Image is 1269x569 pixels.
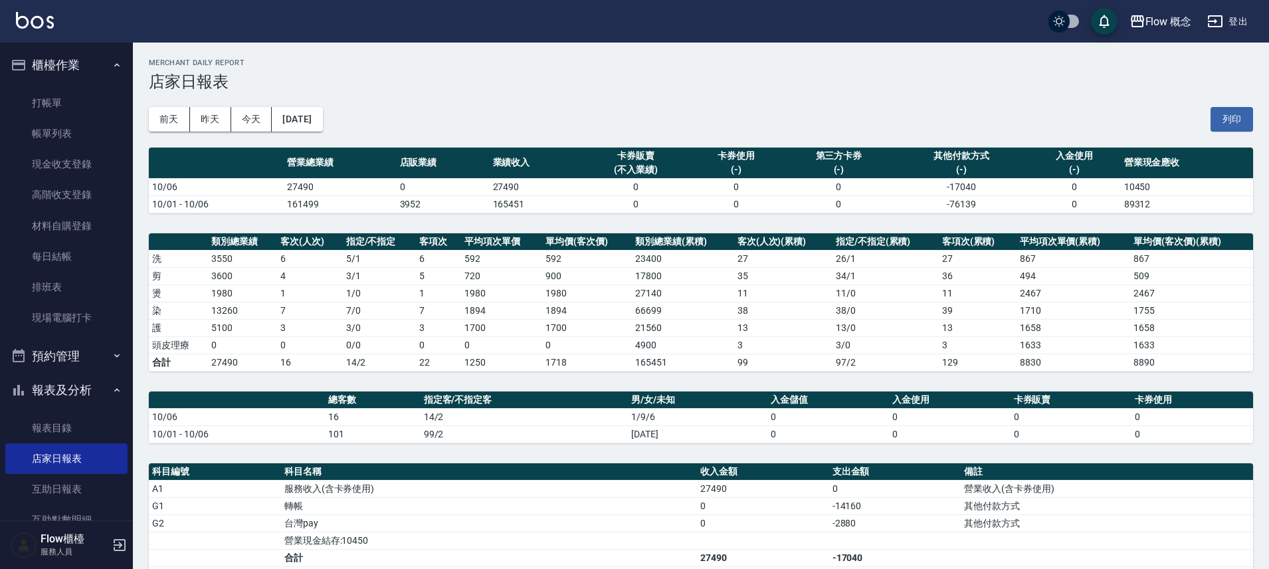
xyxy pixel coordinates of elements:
[461,354,542,371] td: 1250
[208,267,277,284] td: 3600
[277,354,343,371] td: 16
[1121,195,1253,213] td: 89312
[734,267,832,284] td: 35
[343,250,417,267] td: 5 / 1
[149,319,208,336] td: 護
[542,319,632,336] td: 1700
[325,425,421,443] td: 101
[416,284,461,302] td: 1
[461,336,542,354] td: 0
[898,149,1024,163] div: 其他付款方式
[690,195,783,213] td: 0
[461,267,542,284] td: 720
[767,408,889,425] td: 0
[832,319,939,336] td: 13 / 0
[461,284,542,302] td: 1980
[586,163,686,177] div: (不入業績)
[783,178,896,195] td: 0
[461,319,542,336] td: 1700
[1028,178,1121,195] td: 0
[5,413,128,443] a: 報表目錄
[734,284,832,302] td: 11
[583,178,690,195] td: 0
[583,195,690,213] td: 0
[277,336,343,354] td: 0
[895,178,1027,195] td: -17040
[693,163,779,177] div: (-)
[1017,267,1131,284] td: 494
[767,425,889,443] td: 0
[149,392,1253,443] table: a dense table
[149,178,284,195] td: 10/06
[734,336,832,354] td: 3
[281,514,697,532] td: 台灣pay
[149,480,281,497] td: A1
[277,267,343,284] td: 4
[1017,319,1131,336] td: 1658
[5,272,128,302] a: 排班表
[697,549,829,566] td: 27490
[208,302,277,319] td: 13260
[5,241,128,272] a: 每日結帳
[277,302,343,319] td: 7
[1202,9,1253,34] button: 登出
[734,319,832,336] td: 13
[734,233,832,251] th: 客次(人次)(累積)
[895,195,1027,213] td: -76139
[1017,336,1131,354] td: 1633
[939,336,1017,354] td: 3
[208,319,277,336] td: 5100
[889,392,1011,409] th: 入金使用
[939,250,1017,267] td: 27
[628,408,767,425] td: 1/9/6
[421,425,629,443] td: 99/2
[397,195,490,213] td: 3952
[461,302,542,319] td: 1894
[149,463,281,481] th: 科目編號
[889,425,1011,443] td: 0
[416,233,461,251] th: 客項次
[542,233,632,251] th: 單均價(客次價)
[1091,8,1118,35] button: save
[1131,408,1253,425] td: 0
[1017,354,1131,371] td: 8830
[1031,163,1118,177] div: (-)
[1011,392,1132,409] th: 卡券販賣
[5,211,128,241] a: 材料自購登錄
[767,392,889,409] th: 入金儲值
[284,148,397,179] th: 營業總業績
[690,178,783,195] td: 0
[231,107,272,132] button: 今天
[416,319,461,336] td: 3
[149,514,281,532] td: G2
[149,497,281,514] td: G1
[1121,148,1253,179] th: 營業現金應收
[277,250,343,267] td: 6
[939,233,1017,251] th: 客項次(累積)
[149,250,208,267] td: 洗
[149,58,1253,67] h2: Merchant Daily Report
[149,354,208,371] td: 合計
[208,250,277,267] td: 3550
[5,474,128,505] a: 互助日報表
[1131,425,1253,443] td: 0
[628,425,767,443] td: [DATE]
[208,354,277,371] td: 27490
[632,319,733,336] td: 21560
[693,149,779,163] div: 卡券使用
[281,480,697,497] td: 服務收入(含卡券使用)
[277,233,343,251] th: 客次(人次)
[461,250,542,267] td: 592
[632,302,733,319] td: 66699
[5,149,128,179] a: 現金收支登錄
[284,178,397,195] td: 27490
[1130,250,1253,267] td: 867
[628,392,767,409] th: 男/女/未知
[281,549,697,566] td: 合計
[1028,195,1121,213] td: 0
[343,302,417,319] td: 7 / 0
[149,107,190,132] button: 前天
[1130,284,1253,302] td: 2467
[272,107,322,132] button: [DATE]
[939,267,1017,284] td: 36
